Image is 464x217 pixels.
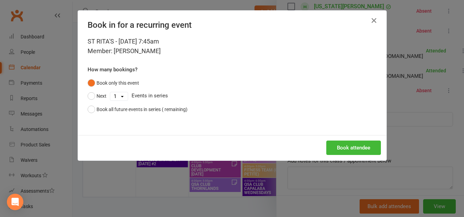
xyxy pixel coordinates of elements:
div: Events in series [88,89,377,103]
button: Next [88,89,106,103]
div: Open Intercom Messenger [7,194,23,210]
div: Book all future events in series ( remaining) [97,106,188,113]
button: Book attendee [326,141,381,155]
div: ST RITA'S - [DATE] 7:45am Member: [PERSON_NAME] [88,37,377,56]
h4: Book in for a recurring event [88,20,377,30]
button: Book all future events in series ( remaining) [88,103,188,116]
button: Close [369,15,380,26]
label: How many bookings? [88,65,137,74]
button: Book only this event [88,76,139,89]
